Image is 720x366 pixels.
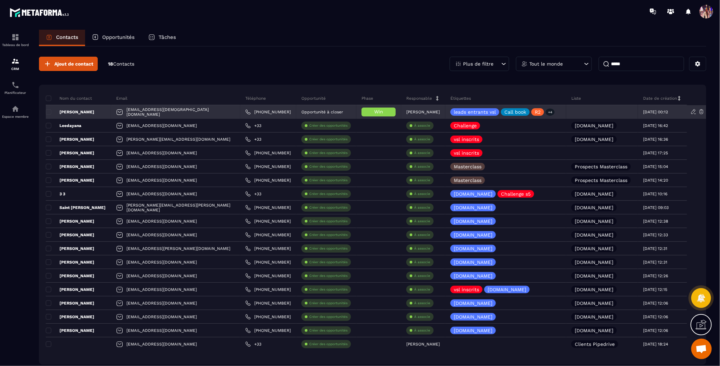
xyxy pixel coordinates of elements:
p: À associe [414,123,430,128]
p: [DATE] 16:42 [643,123,668,128]
p: Créer des opportunités [309,314,348,319]
p: À associe [414,151,430,155]
div: Ouvrir le chat [691,339,712,359]
p: Prospects Masterclass [575,164,627,169]
p: [PERSON_NAME] [406,110,440,114]
a: [PHONE_NUMBER] [245,259,291,265]
p: À associe [414,246,430,251]
p: [DATE] 12:26 [643,273,668,278]
a: +33 [245,191,261,197]
p: Créer des opportunités [309,192,348,196]
p: Opportunités [102,34,135,40]
p: À associe [414,205,430,210]
p: [DOMAIN_NAME] [454,219,492,224]
p: Call book [504,110,526,114]
p: Planificateur [2,91,29,95]
a: formationformationCRM [2,52,29,76]
p: À associe [414,219,430,224]
p: [PERSON_NAME] [46,259,94,265]
p: CRM [2,67,29,71]
p: [PERSON_NAME] [46,232,94,238]
p: [DATE] 12:06 [643,301,668,306]
a: +33 [245,341,261,347]
p: Liste [571,96,581,101]
p: [PERSON_NAME] [46,150,94,156]
p: Contacts [56,34,78,40]
p: [PERSON_NAME] [46,109,94,115]
p: [DATE] 16:36 [643,137,668,142]
p: À associe [414,260,430,265]
p: [PERSON_NAME] [406,342,440,347]
span: Contacts [113,61,134,67]
p: [DATE] 12:33 [643,233,668,237]
a: [PHONE_NUMBER] [245,273,291,279]
p: Nom du contact [46,96,92,101]
p: [DATE] 15:04 [643,164,668,169]
p: Créer des opportunités [309,301,348,306]
p: À associe [414,233,430,237]
p: [DOMAIN_NAME] [575,287,613,292]
p: Créer des opportunités [309,164,348,169]
p: [DATE] 18:24 [643,342,668,347]
p: [DATE] 17:25 [643,151,668,155]
a: [PHONE_NUMBER] [245,109,291,115]
p: [DATE] 12:31 [643,246,667,251]
p: Plus de filtre [463,61,493,66]
p: [DATE] 00:12 [643,110,668,114]
p: [DOMAIN_NAME] [454,301,492,306]
p: [DATE] 12:06 [643,314,668,319]
p: Responsable [406,96,432,101]
p: À associe [414,328,430,333]
p: [DATE] 14:20 [643,178,668,183]
a: [PHONE_NUMBER] [245,150,291,156]
p: Tableau de bord [2,43,29,47]
p: [DATE] 12:06 [643,328,668,333]
p: Créer des opportunités [309,151,348,155]
p: Challenge s5 [501,192,531,196]
p: Créer des opportunités [309,342,348,347]
button: Ajout de contact [39,57,98,71]
p: [PERSON_NAME] [46,219,94,224]
a: [PHONE_NUMBER] [245,219,291,224]
p: [DATE] 12:31 [643,260,667,265]
p: Créer des opportunités [309,246,348,251]
p: [PERSON_NAME] [46,314,94,320]
p: [DOMAIN_NAME] [454,233,492,237]
a: [PHONE_NUMBER] [245,246,291,251]
p: [DOMAIN_NAME] [575,192,613,196]
p: [DOMAIN_NAME] [575,273,613,278]
a: [PHONE_NUMBER] [245,178,291,183]
a: [PHONE_NUMBER] [245,164,291,169]
p: [DOMAIN_NAME] [575,314,613,319]
p: [DOMAIN_NAME] [454,205,492,210]
a: [PHONE_NUMBER] [245,205,291,210]
img: scheduler [11,81,19,89]
p: Créer des opportunités [309,273,348,278]
p: [PERSON_NAME] [46,300,94,306]
p: À associe [414,178,430,183]
span: Win [374,109,383,114]
p: leads entrants vsl [454,110,496,114]
a: [PHONE_NUMBER] [245,328,291,333]
p: [DOMAIN_NAME] [575,246,613,251]
p: Créer des opportunités [309,137,348,142]
a: +33 [245,123,261,128]
p: Masterclass [454,178,481,183]
img: formation [11,57,19,65]
p: [DATE] 12:15 [643,287,667,292]
p: Saint [PERSON_NAME] [46,205,106,210]
p: Tout le monde [529,61,563,66]
a: Tâches [141,30,183,46]
img: automations [11,105,19,113]
a: [PHONE_NUMBER] [245,314,291,320]
p: Date de création [643,96,677,101]
p: [DOMAIN_NAME] [575,301,613,306]
p: [DOMAIN_NAME] [575,137,613,142]
a: Opportunités [85,30,141,46]
p: [PERSON_NAME] [46,164,94,169]
p: [PERSON_NAME] [46,178,94,183]
a: schedulerschedulerPlanificateur [2,76,29,100]
p: Email [116,96,127,101]
p: À associe [414,164,430,169]
p: À associe [414,137,430,142]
